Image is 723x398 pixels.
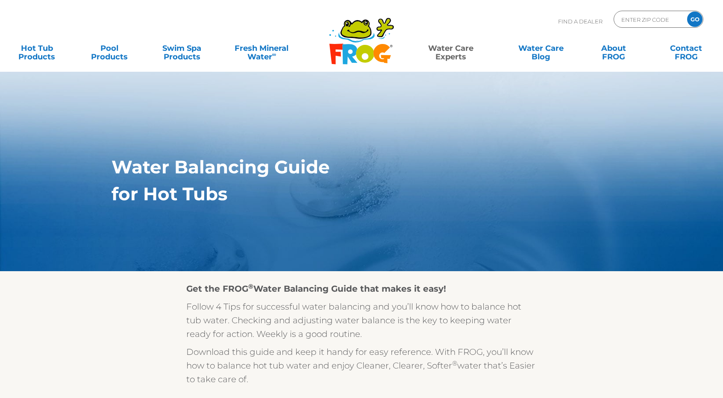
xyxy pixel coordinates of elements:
[585,40,642,57] a: AboutFROG
[272,51,276,58] sup: ∞
[112,157,572,177] h1: Water Balancing Guide
[154,40,210,57] a: Swim SpaProducts
[186,345,537,386] p: Download this guide and keep it handy for easy reference. With FROG, you’ll know how to balance h...
[186,300,537,341] p: Follow 4 Tips for successful water balancing and you’ll know how to balance hot tub water. Checki...
[405,40,497,57] a: Water CareExperts
[620,13,678,26] input: Zip Code Form
[452,359,457,367] sup: ®
[513,40,569,57] a: Water CareBlog
[248,282,253,290] sup: ®
[81,40,138,57] a: PoolProducts
[226,40,297,57] a: Fresh MineralWater∞
[9,40,65,57] a: Hot TubProducts
[112,184,572,204] h1: for Hot Tubs
[658,40,714,57] a: ContactFROG
[558,11,602,32] p: Find A Dealer
[687,12,702,27] input: GO
[186,284,446,294] strong: Get the FROG Water Balancing Guide that makes it easy!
